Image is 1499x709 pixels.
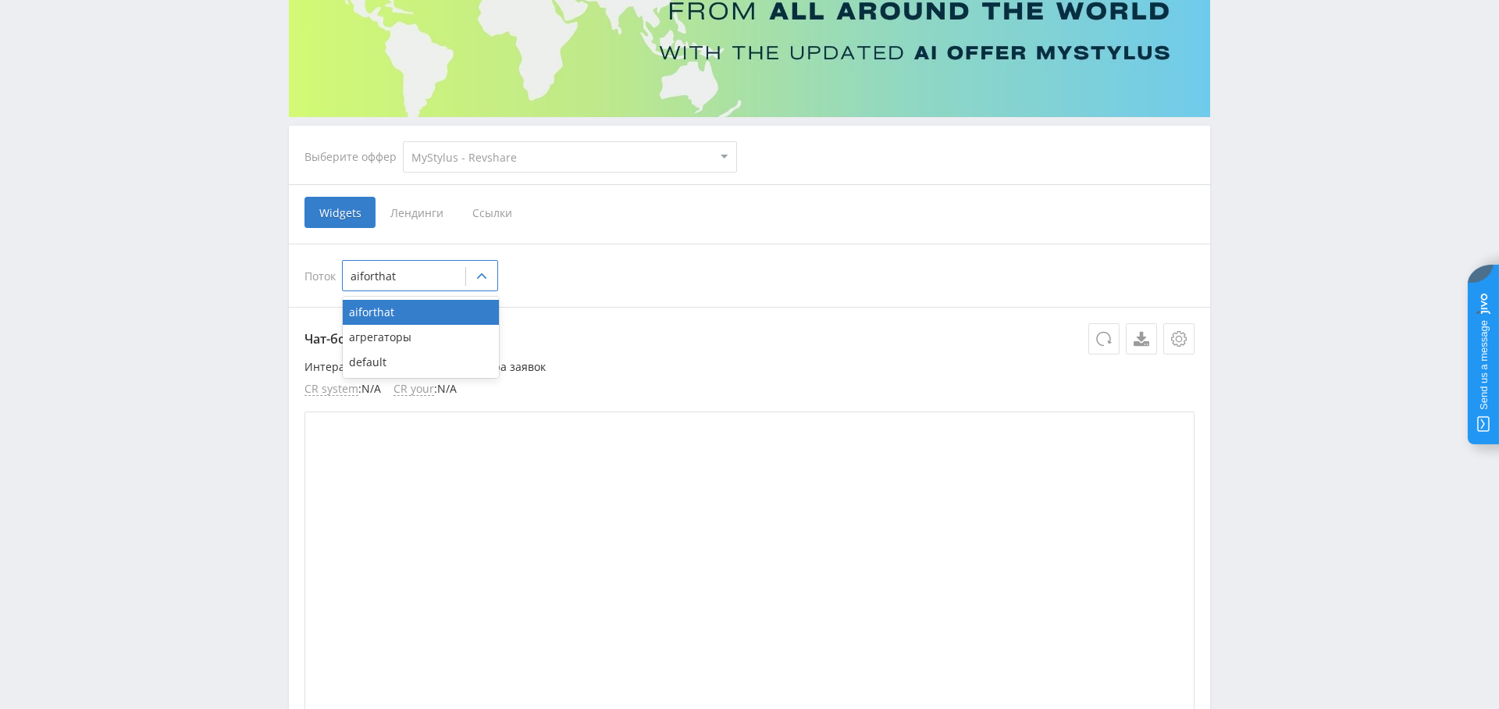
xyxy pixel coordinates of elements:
span: Widgets [304,197,376,228]
li: : N/A [393,383,457,396]
div: aiforthat [343,300,499,325]
span: Лендинги [376,197,458,228]
div: Поток [304,260,1195,291]
div: Выберите оффер [304,151,403,163]
div: агрегаторы [343,325,499,350]
a: Скачать [1126,323,1157,354]
span: Ссылки [458,197,527,228]
button: Обновить [1088,323,1120,354]
div: default [343,350,499,375]
p: Чат-бот [304,323,1195,354]
li: : N/A [304,383,381,396]
span: CR your [393,383,434,396]
span: CR system [304,383,358,396]
button: Настройки [1163,323,1195,354]
p: Интерактивная лид-форма для сбора заявок [304,361,1195,373]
